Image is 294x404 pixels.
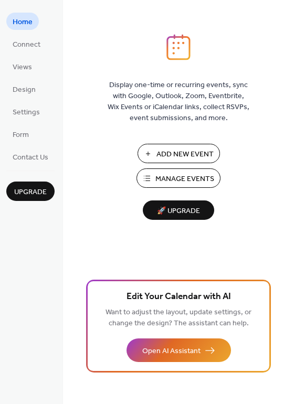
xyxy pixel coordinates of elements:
[6,80,42,98] a: Design
[13,130,29,141] span: Form
[149,204,208,218] span: 🚀 Upgrade
[13,84,36,95] span: Design
[138,144,220,163] button: Add New Event
[13,39,40,50] span: Connect
[6,125,35,143] a: Form
[108,80,249,124] span: Display one-time or recurring events, sync with Google, Outlook, Zoom, Eventbrite, Wix Events or ...
[6,58,38,75] a: Views
[13,17,33,28] span: Home
[143,200,214,220] button: 🚀 Upgrade
[155,174,214,185] span: Manage Events
[6,13,39,30] a: Home
[13,107,40,118] span: Settings
[142,346,201,357] span: Open AI Assistant
[166,34,191,60] img: logo_icon.svg
[14,187,47,198] span: Upgrade
[106,305,251,331] span: Want to adjust the layout, update settings, or change the design? The assistant can help.
[136,168,220,188] button: Manage Events
[13,152,48,163] span: Contact Us
[6,35,47,52] a: Connect
[127,338,231,362] button: Open AI Assistant
[6,148,55,165] a: Contact Us
[13,62,32,73] span: Views
[6,182,55,201] button: Upgrade
[156,149,214,160] span: Add New Event
[6,103,46,120] a: Settings
[127,290,231,304] span: Edit Your Calendar with AI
